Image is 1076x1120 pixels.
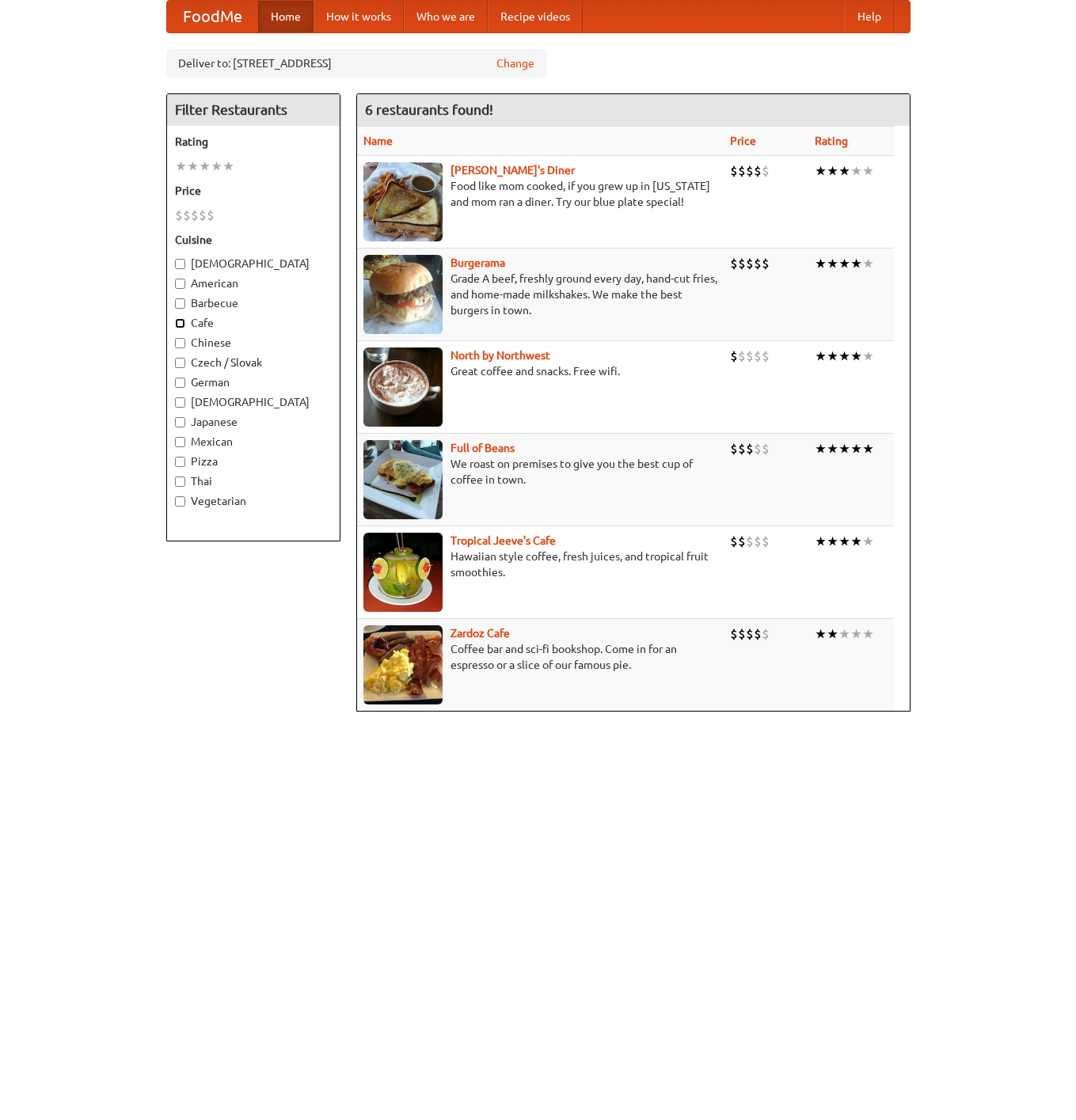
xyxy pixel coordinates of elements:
[827,533,838,550] li: ★
[175,417,185,427] input: Japanese
[175,358,185,368] input: Czech / Slovak
[838,255,850,272] li: ★
[175,374,332,390] label: German
[730,440,738,457] li: $
[845,1,894,32] a: Help
[363,162,443,241] img: sallys.jpg
[175,259,185,269] input: [DEMOGRAPHIC_DATA]
[363,178,717,210] p: Food like mom cooked, if you grew up in [US_STATE] and mom ran a diner. Try our blue plate special!
[451,442,515,454] a: Full of Beans
[175,493,332,509] label: Vegetarian
[815,135,848,147] a: Rating
[746,162,754,180] li: $
[862,533,874,550] li: ★
[175,275,332,291] label: American
[838,533,850,550] li: ★
[746,255,754,272] li: $
[827,347,838,365] li: ★
[363,135,393,147] a: Name
[187,158,199,175] li: ★
[175,279,185,289] input: American
[754,162,762,180] li: $
[258,1,314,32] a: Home
[850,347,862,365] li: ★
[363,641,717,673] p: Coffee bar and sci-fi bookshop. Come in for an espresso or a slice of our famous pie.
[738,162,746,180] li: $
[167,1,258,32] a: FoodMe
[746,347,754,365] li: $
[862,440,874,457] li: ★
[183,207,191,224] li: $
[175,298,185,309] input: Barbecue
[815,255,827,272] li: ★
[815,347,827,365] li: ★
[175,437,185,447] input: Mexican
[738,347,746,365] li: $
[199,207,207,224] li: $
[762,440,770,457] li: $
[175,378,185,388] input: German
[175,338,185,348] input: Chinese
[738,440,746,457] li: $
[762,347,770,365] li: $
[730,347,738,365] li: $
[850,533,862,550] li: ★
[850,162,862,180] li: ★
[175,256,332,271] label: [DEMOGRAPHIC_DATA]
[314,1,404,32] a: How it works
[746,533,754,550] li: $
[175,476,185,487] input: Thai
[175,355,332,370] label: Czech / Slovak
[175,496,185,507] input: Vegetarian
[850,255,862,272] li: ★
[850,625,862,643] li: ★
[363,271,717,318] p: Grade A beef, freshly ground every day, hand-cut fries, and home-made milkshakes. We make the bes...
[363,549,717,580] p: Hawaiian style coffee, fresh juices, and tropical fruit smoothies.
[175,134,332,150] h5: Rating
[451,164,575,177] b: [PERSON_NAME]'s Diner
[191,207,199,224] li: $
[730,162,738,180] li: $
[175,394,332,410] label: [DEMOGRAPHIC_DATA]
[827,255,838,272] li: ★
[175,295,332,311] label: Barbecue
[754,255,762,272] li: $
[762,533,770,550] li: $
[754,533,762,550] li: $
[167,94,340,126] h4: Filter Restaurants
[175,457,185,467] input: Pizza
[827,162,838,180] li: ★
[175,434,332,450] label: Mexican
[738,625,746,643] li: $
[488,1,583,32] a: Recipe videos
[815,625,827,643] li: ★
[451,349,550,362] b: North by Northwest
[363,347,443,427] img: north.jpg
[850,440,862,457] li: ★
[730,135,756,147] a: Price
[746,440,754,457] li: $
[815,533,827,550] li: ★
[451,534,556,547] a: Tropical Jeeve's Cafe
[175,207,183,224] li: $
[404,1,488,32] a: Who we are
[862,162,874,180] li: ★
[175,414,332,430] label: Japanese
[222,158,234,175] li: ★
[175,454,332,469] label: Pizza
[730,533,738,550] li: $
[365,102,493,117] ng-pluralize: 6 restaurants found!
[827,625,838,643] li: ★
[451,627,510,640] a: Zardoz Cafe
[746,625,754,643] li: $
[175,183,332,199] h5: Price
[199,158,211,175] li: ★
[175,335,332,351] label: Chinese
[838,625,850,643] li: ★
[363,456,717,488] p: We roast on premises to give you the best cup of coffee in town.
[862,255,874,272] li: ★
[862,347,874,365] li: ★
[363,363,717,379] p: Great coffee and snacks. Free wifi.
